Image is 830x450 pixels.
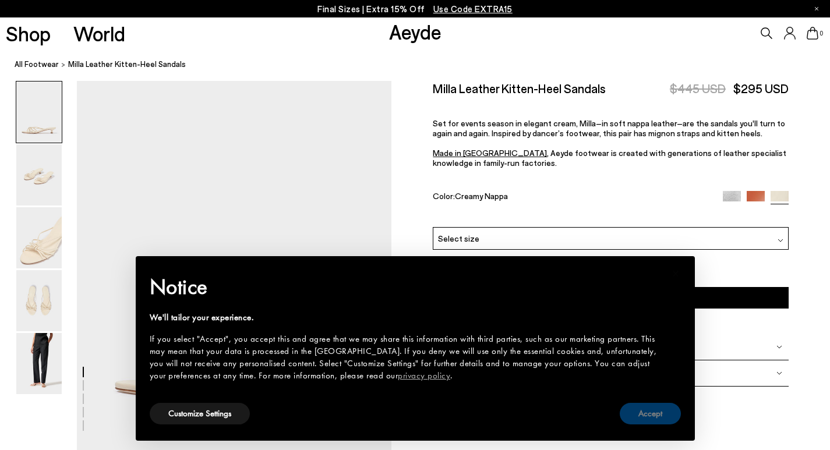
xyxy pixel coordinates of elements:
[389,19,442,44] a: Aeyde
[150,311,662,324] div: We'll tailor your experience.
[433,81,606,95] h2: Milla Leather Kitten-Heel Sandals
[662,260,690,288] button: Close this notice
[150,272,662,302] h2: Notice
[776,344,782,350] img: svg%3E
[433,3,513,14] span: Navigate to /collections/ss25-final-sizes
[15,58,59,70] a: All Footwear
[778,238,783,243] img: svg%3E
[433,148,547,158] a: Made in [GEOGRAPHIC_DATA]
[150,403,250,424] button: Customize Settings
[670,81,726,95] span: $445 USD
[438,232,479,245] span: Select size
[317,2,513,16] p: Final Sizes | Extra 15% Off
[620,403,681,424] button: Accept
[433,191,711,204] div: Color:
[16,82,62,143] img: Milla Leather Kitten-Heel Sandals - Image 1
[68,58,186,70] span: Milla Leather Kitten-Heel Sandals
[73,23,125,44] a: World
[776,370,782,376] img: svg%3E
[16,270,62,331] img: Milla Leather Kitten-Heel Sandals - Image 4
[15,49,830,81] nav: breadcrumb
[150,333,662,382] div: If you select "Accept", you accept this and agree that we may share this information with third p...
[16,144,62,205] img: Milla Leather Kitten-Heel Sandals - Image 2
[733,81,789,95] span: $295 USD
[398,370,450,381] a: privacy policy
[672,264,680,282] span: ×
[807,27,818,40] a: 0
[433,118,786,168] span: Set for events season in elegant cream, Milla–in soft nappa leather–are the sandals you'll turn t...
[6,23,51,44] a: Shop
[16,333,62,394] img: Milla Leather Kitten-Heel Sandals - Image 5
[16,207,62,268] img: Milla Leather Kitten-Heel Sandals - Image 3
[455,191,508,201] span: Creamy Nappa
[818,30,824,37] span: 0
